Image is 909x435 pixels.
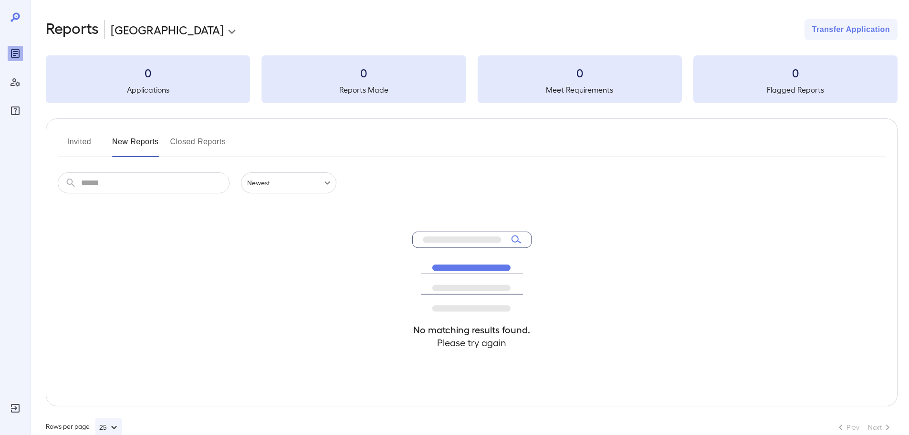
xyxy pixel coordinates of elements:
p: [GEOGRAPHIC_DATA] [111,22,224,37]
summary: 0Applications0Reports Made0Meet Requirements0Flagged Reports [46,55,898,103]
h4: No matching results found. [412,323,532,336]
h5: Flagged Reports [693,84,898,95]
div: Manage Users [8,74,23,90]
button: Transfer Application [805,19,898,40]
div: FAQ [8,103,23,118]
div: Reports [8,46,23,61]
h3: 0 [693,65,898,80]
div: Log Out [8,401,23,416]
h3: 0 [478,65,682,80]
h3: 0 [261,65,466,80]
button: New Reports [112,134,159,157]
h5: Reports Made [261,84,466,95]
h3: 0 [46,65,250,80]
div: Newest [241,172,336,193]
h5: Applications [46,84,250,95]
h5: Meet Requirements [478,84,682,95]
h2: Reports [46,19,99,40]
button: Closed Reports [170,134,226,157]
h4: Please try again [412,336,532,349]
button: Invited [58,134,101,157]
nav: pagination navigation [831,420,898,435]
